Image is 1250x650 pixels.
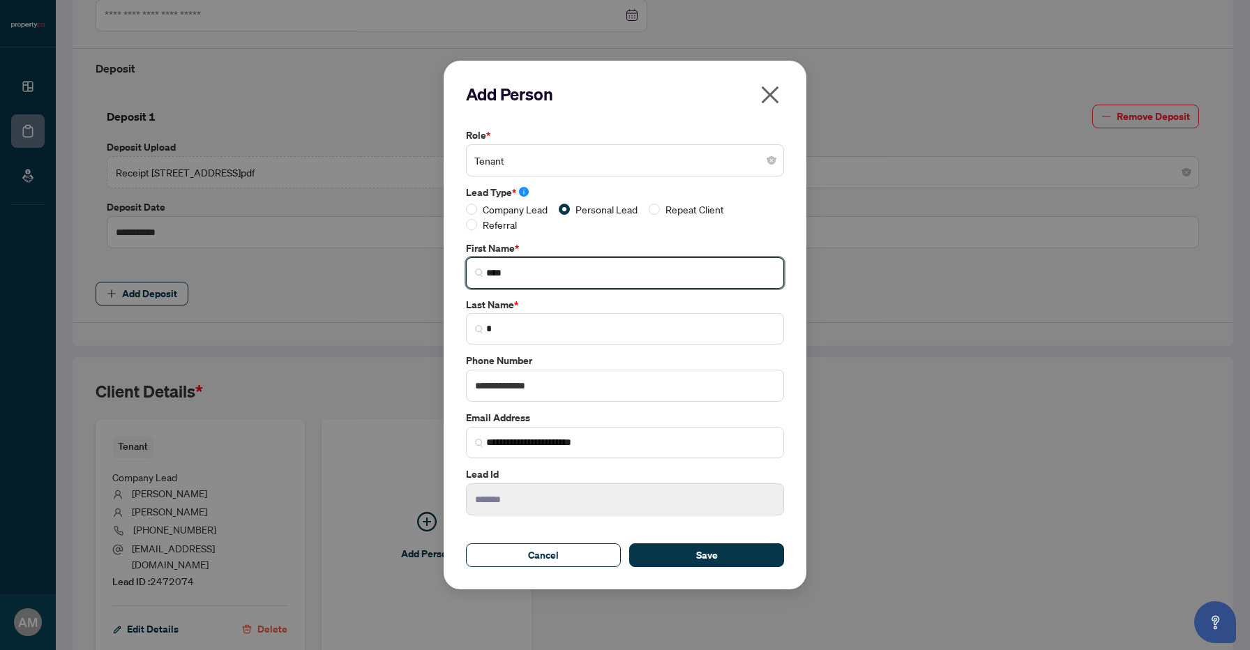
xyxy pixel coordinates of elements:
label: Phone Number [466,353,784,368]
img: search_icon [475,325,483,333]
label: Last Name [466,297,784,312]
span: Tenant [474,147,776,174]
span: Personal Lead [570,202,643,217]
span: Cancel [528,544,559,566]
span: close [759,84,781,106]
span: Referral [477,217,522,232]
span: close-circle [767,156,776,165]
label: First Name [466,241,784,256]
span: Save [696,544,718,566]
label: Role [466,128,784,143]
img: search_icon [475,269,483,277]
label: Lead Id [466,467,784,482]
h2: Add Person [466,83,784,105]
span: Repeat Client [660,202,730,217]
span: Company Lead [477,202,553,217]
img: search_icon [475,439,483,447]
span: info-circle [519,187,529,197]
button: Cancel [466,543,621,567]
label: Email Address [466,410,784,425]
button: Open asap [1194,601,1236,643]
button: Save [629,543,784,567]
label: Lead Type [466,185,784,200]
